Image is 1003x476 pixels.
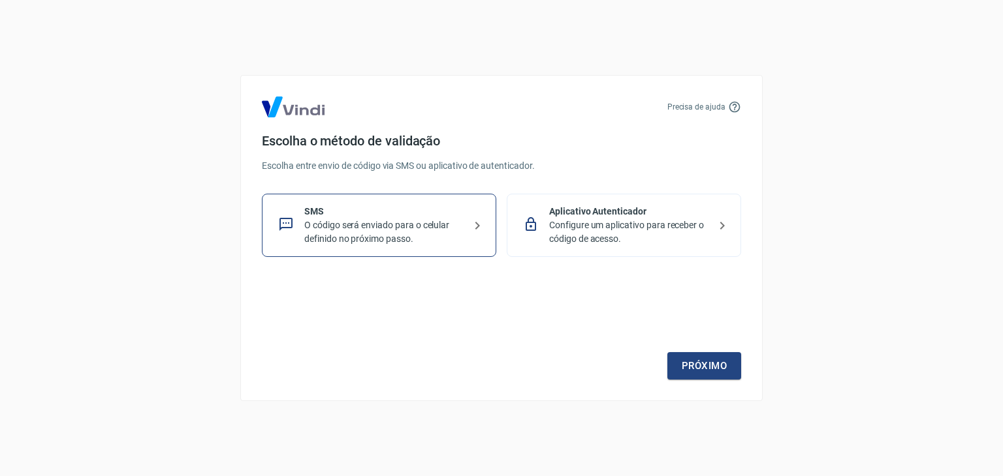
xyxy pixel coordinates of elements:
a: Próximo [667,352,741,379]
h4: Escolha o método de validação [262,133,741,149]
div: Aplicativo AutenticadorConfigure um aplicativo para receber o código de acesso. [507,194,741,257]
p: Precisa de ajuda [667,101,725,113]
div: SMSO código será enviado para o celular definido no próximo passo. [262,194,496,257]
p: SMS [304,205,464,218]
img: Logo Vind [262,97,325,117]
p: Escolha entre envio de código via SMS ou aplicativo de autenticador. [262,159,741,173]
p: O código será enviado para o celular definido no próximo passo. [304,218,464,246]
p: Aplicativo Autenticador [549,205,709,218]
p: Configure um aplicativo para receber o código de acesso. [549,218,709,246]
